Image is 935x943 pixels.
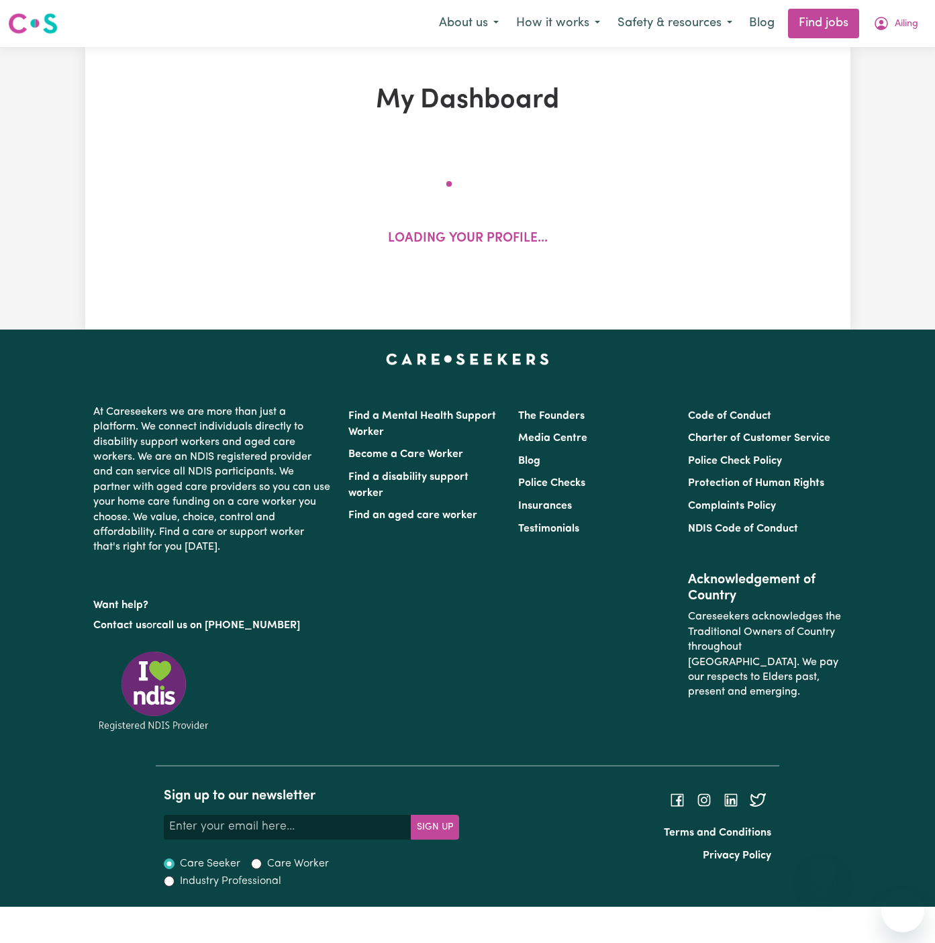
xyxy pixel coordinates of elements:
[609,9,741,38] button: Safety & resources
[518,456,540,466] a: Blog
[669,794,685,805] a: Follow Careseekers on Facebook
[518,501,572,511] a: Insurances
[93,620,146,631] a: Contact us
[8,8,58,39] a: Careseekers logo
[180,873,281,889] label: Industry Professional
[688,524,798,534] a: NDIS Code of Conduct
[696,794,712,805] a: Follow Careseekers on Instagram
[164,788,459,804] h2: Sign up to our newsletter
[221,85,715,117] h1: My Dashboard
[348,411,496,438] a: Find a Mental Health Support Worker
[688,501,776,511] a: Complaints Policy
[348,510,477,521] a: Find an aged care worker
[723,794,739,805] a: Follow Careseekers on LinkedIn
[809,857,836,884] iframe: Close message
[703,850,771,861] a: Privacy Policy
[388,230,548,249] p: Loading your profile...
[865,9,927,38] button: My Account
[895,17,918,32] span: Ailing
[267,856,329,872] label: Care Worker
[518,411,585,421] a: The Founders
[348,472,469,499] a: Find a disability support worker
[688,478,824,489] a: Protection of Human Rights
[8,11,58,36] img: Careseekers logo
[164,815,411,839] input: Enter your email here...
[93,649,214,733] img: Registered NDIS provider
[93,593,332,613] p: Want help?
[881,889,924,932] iframe: Button to launch messaging window
[386,354,549,364] a: Careseekers home page
[430,9,507,38] button: About us
[688,572,842,604] h2: Acknowledgement of Country
[688,411,771,421] a: Code of Conduct
[518,524,579,534] a: Testimonials
[180,856,240,872] label: Care Seeker
[348,449,463,460] a: Become a Care Worker
[518,478,585,489] a: Police Checks
[93,399,332,560] p: At Careseekers we are more than just a platform. We connect individuals directly to disability su...
[93,613,332,638] p: or
[688,604,842,705] p: Careseekers acknowledges the Traditional Owners of Country throughout [GEOGRAPHIC_DATA]. We pay o...
[156,620,300,631] a: call us on [PHONE_NUMBER]
[741,9,783,38] a: Blog
[750,794,766,805] a: Follow Careseekers on Twitter
[688,433,830,444] a: Charter of Customer Service
[788,9,859,38] a: Find jobs
[518,433,587,444] a: Media Centre
[507,9,609,38] button: How it works
[411,815,459,839] button: Subscribe
[688,456,782,466] a: Police Check Policy
[664,828,771,838] a: Terms and Conditions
